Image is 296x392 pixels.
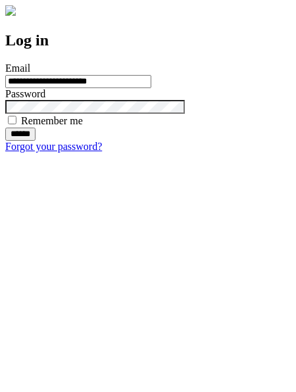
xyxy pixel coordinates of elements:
h2: Log in [5,32,291,49]
label: Remember me [21,115,83,126]
label: Email [5,62,30,74]
a: Forgot your password? [5,141,102,152]
img: logo-4e3dc11c47720685a147b03b5a06dd966a58ff35d612b21f08c02c0306f2b779.png [5,5,16,16]
label: Password [5,88,45,99]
